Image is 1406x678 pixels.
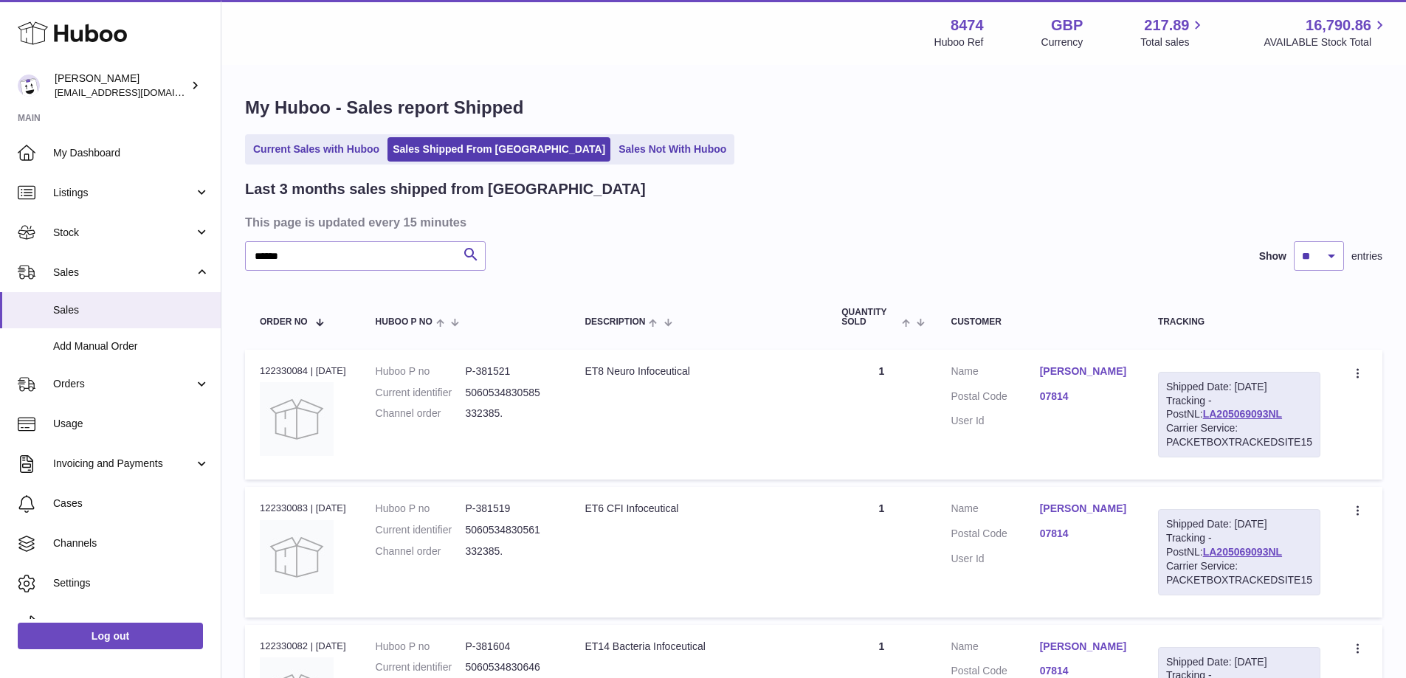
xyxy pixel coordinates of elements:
[1166,517,1312,531] div: Shipped Date: [DATE]
[260,520,334,594] img: no-photo.jpg
[53,146,210,160] span: My Dashboard
[827,487,936,617] td: 1
[53,377,194,391] span: Orders
[18,75,40,97] img: orders@neshealth.com
[466,544,556,558] dd: 332385.
[1166,380,1312,394] div: Shipped Date: [DATE]
[466,407,556,421] dd: 332385.
[53,417,210,431] span: Usage
[1040,664,1128,678] a: 07814
[53,576,210,590] span: Settings
[53,226,194,240] span: Stock
[1264,15,1388,49] a: 16,790.86 AVAILABLE Stock Total
[260,364,346,378] div: 122330084 | [DATE]
[55,72,187,100] div: [PERSON_NAME]
[934,35,984,49] div: Huboo Ref
[376,502,466,516] dt: Huboo P no
[466,660,556,674] dd: 5060534830646
[466,502,556,516] dd: P-381519
[466,640,556,654] dd: P-381604
[260,317,308,327] span: Order No
[841,308,898,327] span: Quantity Sold
[53,536,210,550] span: Channels
[585,364,812,378] div: ET8 Neuro Infoceutical
[1166,559,1312,587] div: Carrier Service: PACKETBOXTRACKEDSITE15
[245,96,1382,120] h1: My Huboo - Sales report Shipped
[951,527,1039,544] dt: Postal Code
[585,317,645,327] span: Description
[260,382,334,456] img: no-photo.jpg
[1158,372,1320,457] div: Tracking - PostNL:
[53,266,194,280] span: Sales
[1051,15,1083,35] strong: GBP
[53,616,210,630] span: Returns
[53,457,194,471] span: Invoicing and Payments
[1041,35,1083,49] div: Currency
[466,523,556,537] dd: 5060534830561
[376,523,466,537] dt: Current identifier
[1306,15,1371,35] span: 16,790.86
[466,364,556,378] dd: P-381521
[376,364,466,378] dt: Huboo P no
[53,303,210,317] span: Sales
[466,386,556,400] dd: 5060534830585
[1040,390,1128,404] a: 07814
[1203,408,1282,420] a: LA205069093NL
[1166,655,1312,669] div: Shipped Date: [DATE]
[55,86,217,98] span: [EMAIL_ADDRESS][DOMAIN_NAME]
[53,186,194,200] span: Listings
[260,502,346,515] div: 122330083 | [DATE]
[1264,35,1388,49] span: AVAILABLE Stock Total
[1158,317,1320,327] div: Tracking
[376,386,466,400] dt: Current identifier
[951,552,1039,566] dt: User Id
[18,623,203,649] a: Log out
[387,137,610,162] a: Sales Shipped From [GEOGRAPHIC_DATA]
[951,15,984,35] strong: 8474
[951,414,1039,428] dt: User Id
[376,544,466,558] dt: Channel order
[827,350,936,480] td: 1
[376,640,466,654] dt: Huboo P no
[1140,15,1206,49] a: 217.89 Total sales
[248,137,385,162] a: Current Sales with Huboo
[53,497,210,511] span: Cases
[1259,249,1286,263] label: Show
[53,339,210,353] span: Add Manual Order
[1144,15,1189,35] span: 217.89
[1140,35,1206,49] span: Total sales
[1040,640,1128,654] a: [PERSON_NAME]
[951,390,1039,407] dt: Postal Code
[1166,421,1312,449] div: Carrier Service: PACKETBOXTRACKEDSITE15
[376,660,466,674] dt: Current identifier
[951,502,1039,519] dt: Name
[1351,249,1382,263] span: entries
[951,364,1039,382] dt: Name
[376,407,466,421] dt: Channel order
[1040,364,1128,378] a: [PERSON_NAME]
[951,640,1039,657] dt: Name
[1203,546,1282,558] a: LA205069093NL
[585,640,812,654] div: ET14 Bacteria Infoceutical
[245,214,1379,230] h3: This page is updated every 15 minutes
[245,179,646,199] h2: Last 3 months sales shipped from [GEOGRAPHIC_DATA]
[1158,509,1320,595] div: Tracking - PostNL:
[951,317,1128,327] div: Customer
[585,502,812,516] div: ET6 CFI Infoceutical
[376,317,433,327] span: Huboo P no
[1040,502,1128,516] a: [PERSON_NAME]
[260,640,346,653] div: 122330082 | [DATE]
[613,137,731,162] a: Sales Not With Huboo
[1040,527,1128,541] a: 07814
